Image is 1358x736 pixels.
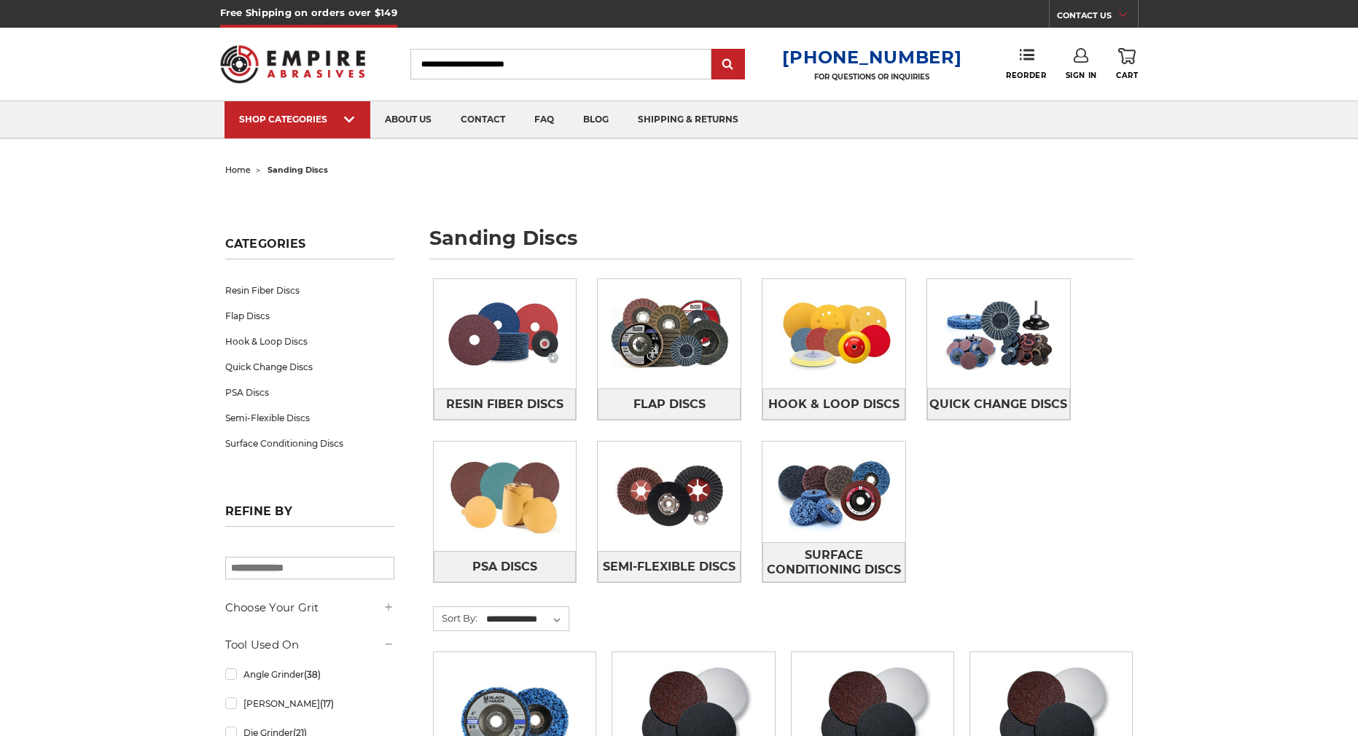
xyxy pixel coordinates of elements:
[768,392,900,417] span: Hook & Loop Discs
[598,551,741,582] a: Semi-Flexible Discs
[633,392,706,417] span: Flap Discs
[1006,48,1046,79] a: Reorder
[434,283,577,384] img: Resin Fiber Discs
[714,50,743,79] input: Submit
[225,504,394,527] h5: Refine by
[225,599,394,616] h5: Choose Your Grit
[598,388,741,420] a: Flap Discs
[370,101,446,138] a: about us
[225,303,394,329] a: Flap Discs
[762,283,905,384] img: Hook & Loop Discs
[598,283,741,384] img: Flap Discs
[484,608,569,630] select: Sort By:
[225,380,394,405] a: PSA Discs
[763,543,905,582] span: Surface Conditioning Discs
[598,446,741,547] img: Semi-Flexible Discs
[434,607,477,629] label: Sort By:
[429,228,1133,259] h1: sanding discs
[225,237,394,259] h5: Categories
[520,101,569,138] a: faq
[239,114,356,125] div: SHOP CATEGORIES
[320,698,334,709] span: (17)
[1006,71,1046,80] span: Reorder
[569,101,623,138] a: blog
[762,442,905,542] img: Surface Conditioning Discs
[225,691,394,716] a: [PERSON_NAME]
[220,36,366,93] img: Empire Abrasives
[434,551,577,582] a: PSA Discs
[225,431,394,456] a: Surface Conditioning Discs
[603,555,735,579] span: Semi-Flexible Discs
[225,329,394,354] a: Hook & Loop Discs
[1066,71,1097,80] span: Sign In
[446,101,520,138] a: contact
[446,392,563,417] span: Resin Fiber Discs
[1116,48,1138,80] a: Cart
[929,392,1067,417] span: Quick Change Discs
[623,101,753,138] a: shipping & returns
[225,636,394,654] h5: Tool Used On
[434,388,577,420] a: Resin Fiber Discs
[304,669,321,680] span: (38)
[1057,7,1138,28] a: CONTACT US
[762,388,905,420] a: Hook & Loop Discs
[927,388,1070,420] a: Quick Change Discs
[268,165,328,175] span: sanding discs
[762,542,905,582] a: Surface Conditioning Discs
[782,47,961,68] a: [PHONE_NUMBER]
[434,446,577,547] img: PSA Discs
[927,283,1070,384] img: Quick Change Discs
[472,555,537,579] span: PSA Discs
[225,662,394,687] a: Angle Grinder
[1116,71,1138,80] span: Cart
[225,165,251,175] a: home
[782,72,961,82] p: FOR QUESTIONS OR INQUIRIES
[225,405,394,431] a: Semi-Flexible Discs
[225,278,394,303] a: Resin Fiber Discs
[225,354,394,380] a: Quick Change Discs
